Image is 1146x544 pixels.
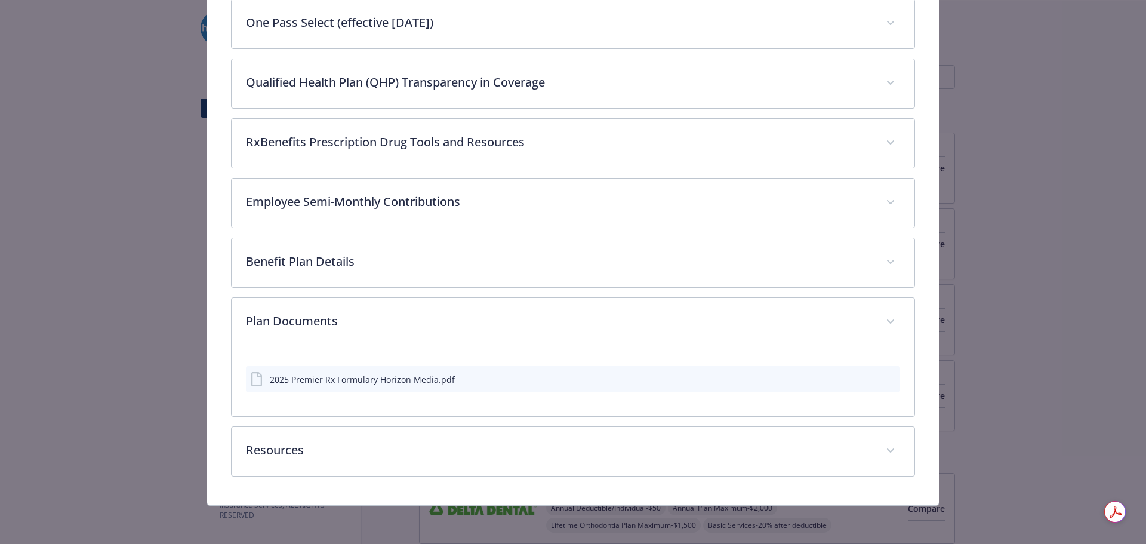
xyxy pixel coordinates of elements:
p: RxBenefits Prescription Drug Tools and Resources [246,133,872,151]
p: Benefit Plan Details [246,253,872,271]
p: Resources [246,441,872,459]
div: Plan Documents [232,298,915,347]
p: Qualified Health Plan (QHP) Transparency in Coverage [246,73,872,91]
button: preview file [885,373,895,386]
div: 2025 Premier Rx Formulary Horizon Media.pdf [270,373,455,386]
div: Benefit Plan Details [232,238,915,287]
button: download file [865,373,875,386]
p: One Pass Select (effective [DATE]) [246,14,872,32]
div: RxBenefits Prescription Drug Tools and Resources [232,119,915,168]
p: Employee Semi-Monthly Contributions [246,193,872,211]
div: Resources [232,427,915,476]
div: Plan Documents [232,347,915,416]
div: Qualified Health Plan (QHP) Transparency in Coverage [232,59,915,108]
p: Plan Documents [246,312,872,330]
div: Employee Semi-Monthly Contributions [232,179,915,228]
